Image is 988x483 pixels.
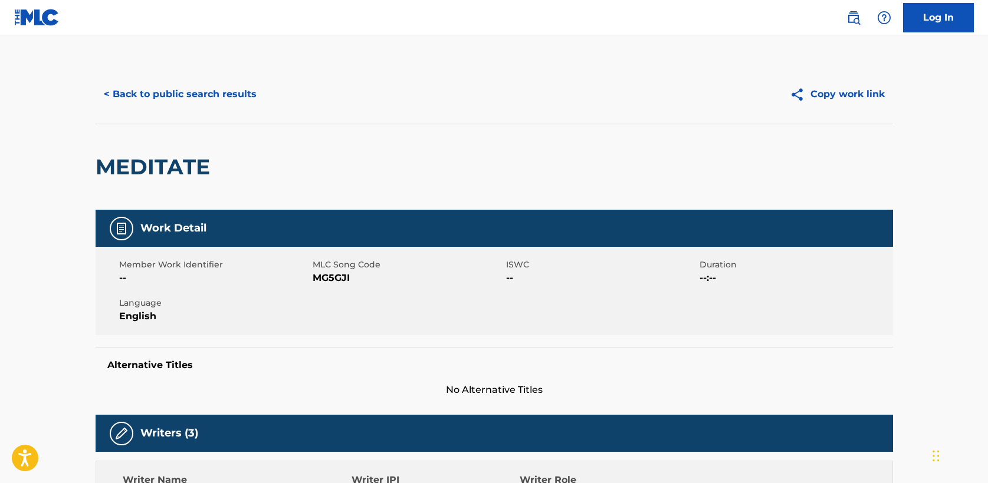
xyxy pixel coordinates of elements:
iframe: Resource Center [955,310,988,405]
a: Log In [903,3,974,32]
span: -- [119,271,310,285]
button: Copy work link [782,80,893,109]
div: Drag [933,438,940,474]
span: English [119,309,310,323]
iframe: Chat Widget [929,426,988,483]
span: Duration [700,259,890,271]
h5: Work Detail [140,221,206,235]
img: Copy work link [790,87,810,102]
h2: MEDITATE [96,154,216,180]
span: ISWC [506,259,697,271]
button: < Back to public search results [96,80,265,109]
span: Language [119,297,310,309]
h5: Writers (3) [140,426,198,440]
span: MG5GJI [313,271,503,285]
span: MLC Song Code [313,259,503,271]
img: Writers [114,426,129,441]
img: Work Detail [114,221,129,236]
span: --:-- [700,271,890,285]
a: Public Search [842,6,865,29]
span: No Alternative Titles [96,383,893,397]
h5: Alternative Titles [107,359,881,371]
span: -- [506,271,697,285]
img: help [877,11,891,25]
div: Help [872,6,896,29]
img: search [846,11,861,25]
img: MLC Logo [14,9,60,26]
span: Member Work Identifier [119,259,310,271]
